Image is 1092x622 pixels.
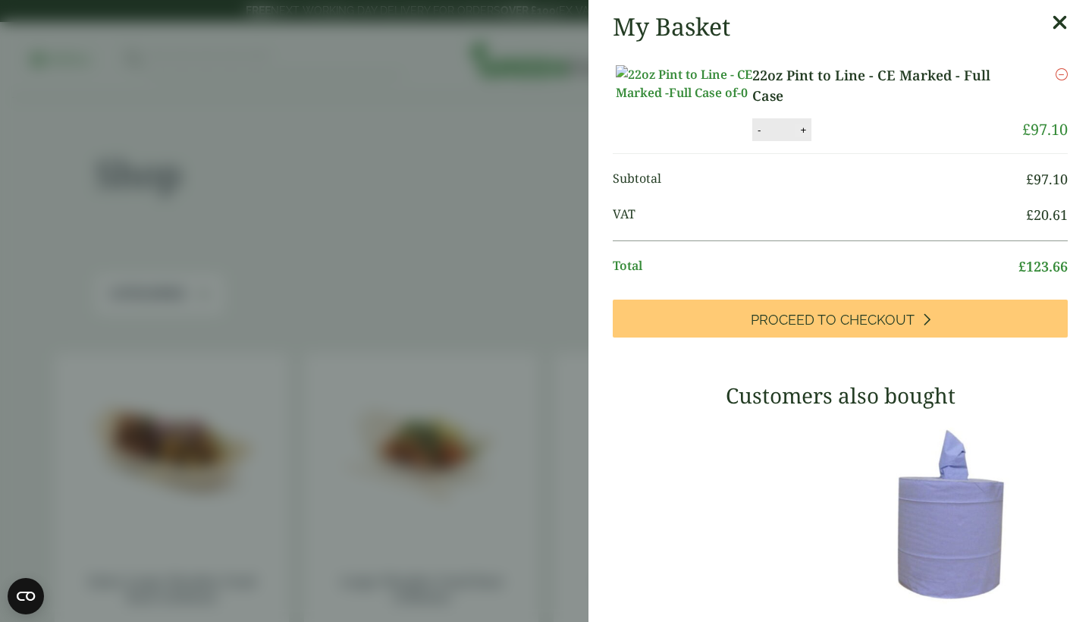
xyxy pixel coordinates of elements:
button: Open CMP widget [8,578,44,614]
button: + [795,124,811,137]
span: £ [1018,257,1026,275]
bdi: 97.10 [1026,170,1068,188]
img: 3630017-2-Ply-Blue-Centre-Feed-104m [848,419,1068,609]
span: £ [1022,119,1031,140]
span: £ [1026,206,1034,224]
bdi: 20.61 [1026,206,1068,224]
span: Proceed to Checkout [751,312,915,328]
span: Subtotal [613,169,1026,190]
img: 22oz Pint to Line - CE Marked -Full Case of-0 [616,65,752,102]
span: VAT [613,205,1026,225]
bdi: 123.66 [1018,257,1068,275]
h3: Customers also bought [613,383,1068,409]
a: Remove this item [1056,65,1068,83]
h2: My Basket [613,12,730,41]
a: 22oz Pint to Line - CE Marked - Full Case [752,65,1022,106]
bdi: 97.10 [1022,119,1068,140]
span: Total [613,256,1018,277]
button: - [753,124,765,137]
a: Proceed to Checkout [613,300,1068,338]
span: £ [1026,170,1034,188]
